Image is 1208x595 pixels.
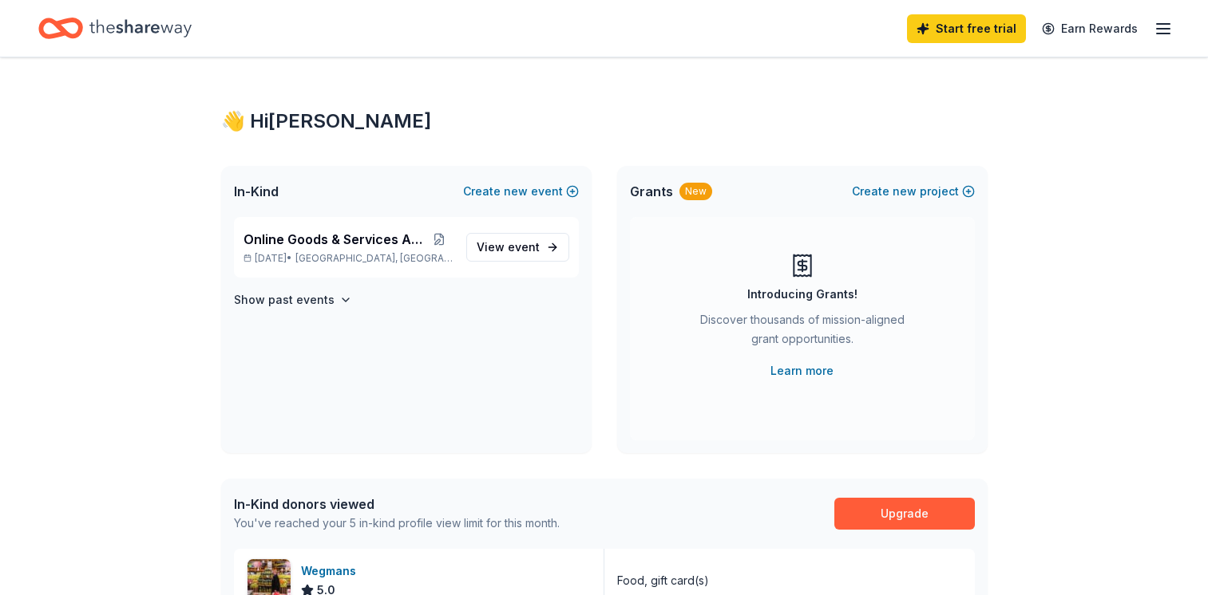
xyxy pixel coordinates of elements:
[234,514,560,533] div: You've reached your 5 in-kind profile view limit for this month.
[234,290,352,309] button: Show past events
[234,290,335,309] h4: Show past events
[221,108,988,134] div: 👋 Hi [PERSON_NAME]
[834,498,975,530] a: Upgrade
[679,183,712,200] div: New
[852,182,975,201] button: Createnewproject
[301,562,362,581] div: Wegmans
[508,240,540,254] span: event
[907,14,1026,43] a: Start free trial
[244,230,426,249] span: Online Goods & Services Auction
[38,10,192,47] a: Home
[747,285,857,304] div: Introducing Grants!
[770,361,834,380] a: Learn more
[694,310,911,355] div: Discover thousands of mission-aligned grant opportunities.
[466,233,569,262] a: View event
[630,182,673,201] span: Grants
[234,182,279,201] span: In-Kind
[504,182,528,201] span: new
[463,182,579,201] button: Createnewevent
[477,238,540,257] span: View
[617,571,709,590] div: Food, gift card(s)
[244,252,453,265] p: [DATE] •
[234,495,560,514] div: In-Kind donors viewed
[893,182,917,201] span: new
[1032,14,1147,43] a: Earn Rewards
[295,252,453,265] span: [GEOGRAPHIC_DATA], [GEOGRAPHIC_DATA]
